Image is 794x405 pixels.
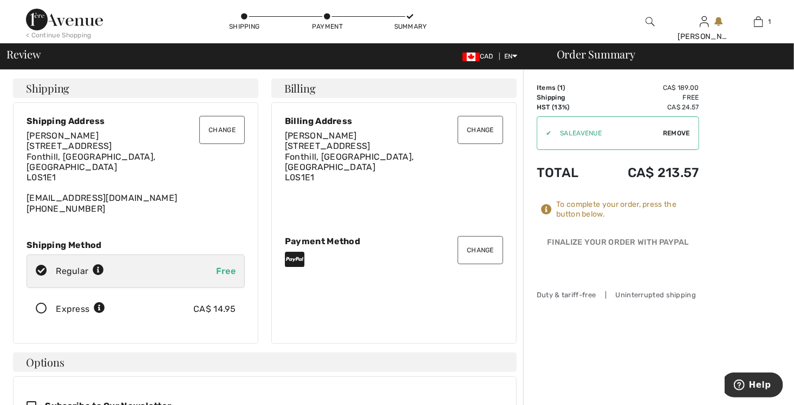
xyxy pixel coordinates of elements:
a: 1 [732,15,785,28]
td: Items ( ) [537,83,597,93]
td: CA$ 213.57 [597,154,699,191]
span: [PERSON_NAME] [27,130,99,141]
div: Order Summary [544,49,788,60]
h4: Options [13,352,517,372]
span: Billing [284,83,315,94]
img: Canadian Dollar [463,53,480,61]
div: Billing Address [285,116,503,126]
td: Total [537,154,597,191]
div: CA$ 14.95 [193,303,236,316]
td: HST (13%) [537,102,597,112]
td: Free [597,93,699,102]
td: CA$ 24.57 [597,102,699,112]
span: [STREET_ADDRESS] Fonthill, [GEOGRAPHIC_DATA], [GEOGRAPHIC_DATA] L0S1E1 [27,141,155,182]
iframe: Opens a widget where you can find more information [725,373,783,400]
span: EN [504,53,518,60]
span: 1 [559,84,563,92]
a: Sign In [700,16,709,27]
img: My Info [700,15,709,28]
div: To complete your order, press the button below. [556,200,699,219]
span: [STREET_ADDRESS] Fonthill, [GEOGRAPHIC_DATA], [GEOGRAPHIC_DATA] L0S1E1 [285,141,414,182]
div: [PERSON_NAME] [678,31,731,42]
div: Regular [56,265,104,278]
div: [EMAIL_ADDRESS][DOMAIN_NAME] [PHONE_NUMBER] [27,130,245,214]
div: < Continue Shopping [26,30,92,40]
span: CAD [463,53,498,60]
button: Change [199,116,245,144]
td: CA$ 189.00 [597,83,699,93]
img: My Bag [754,15,763,28]
span: Review [6,49,41,60]
input: Promo code [551,117,663,149]
span: Shipping [26,83,69,94]
div: Express [56,303,105,316]
button: Change [458,116,503,144]
div: Duty & tariff-free | Uninterrupted shipping [537,290,699,300]
div: Shipping [228,22,261,31]
div: Shipping Address [27,116,245,126]
img: 1ère Avenue [26,9,103,30]
div: Shipping Method [27,240,245,250]
div: Finalize Your Order with PayPal [537,237,699,253]
div: Payment Method [285,236,503,246]
span: [PERSON_NAME] [285,130,357,141]
button: Change [458,236,503,264]
div: Summary [394,22,427,31]
img: search the website [646,15,655,28]
iframe: PayPal-paypal [537,253,699,277]
span: Free [216,266,236,276]
div: ✔ [537,128,551,138]
div: Payment [311,22,344,31]
span: 1 [769,17,771,27]
span: Remove [663,128,690,138]
td: Shipping [537,93,597,102]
